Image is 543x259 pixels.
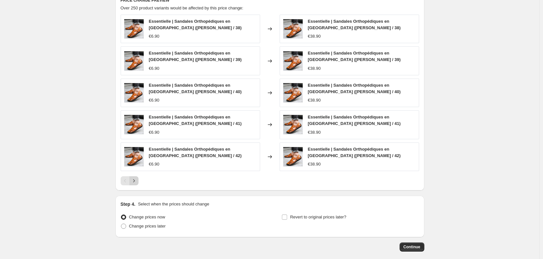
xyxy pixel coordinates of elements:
[149,97,160,104] div: €6.90
[308,147,401,158] span: Essentielle | Sandales Orthopédiques en [GEOGRAPHIC_DATA] ([PERSON_NAME] / 42)
[308,97,321,104] div: €38.90
[149,33,160,40] div: €6.90
[290,215,346,219] span: Revert to original prices later?
[283,115,303,134] img: essentielle-sandales-orthopediques-en-cuir-masculino-sleepsync-store-749166_80x.jpg
[149,51,242,62] span: Essentielle | Sandales Orthopédiques en [GEOGRAPHIC_DATA] ([PERSON_NAME] / 39)
[283,19,303,39] img: essentielle-sandales-orthopediques-en-cuir-masculino-sleepsync-store-749166_80x.jpg
[124,147,144,166] img: essentielle-sandales-orthopediques-en-cuir-masculino-sleepsync-store-749166_80x.jpg
[124,51,144,71] img: essentielle-sandales-orthopediques-en-cuir-masculino-sleepsync-store-749166_80x.jpg
[283,83,303,103] img: essentielle-sandales-orthopediques-en-cuir-masculino-sleepsync-store-749166_80x.jpg
[129,215,165,219] span: Change prices now
[308,19,401,30] span: Essentielle | Sandales Orthopédiques en [GEOGRAPHIC_DATA] ([PERSON_NAME] / 38)
[404,244,420,250] span: Continue
[308,83,401,94] span: Essentielle | Sandales Orthopédiques en [GEOGRAPHIC_DATA] ([PERSON_NAME] / 40)
[129,224,166,228] span: Change prices later
[124,19,144,39] img: essentielle-sandales-orthopediques-en-cuir-masculino-sleepsync-store-749166_80x.jpg
[149,65,160,72] div: €6.90
[283,51,303,71] img: essentielle-sandales-orthopediques-en-cuir-masculino-sleepsync-store-749166_80x.jpg
[121,176,139,185] nav: Pagination
[138,201,209,207] p: Select when the prices should change
[149,83,242,94] span: Essentielle | Sandales Orthopédiques en [GEOGRAPHIC_DATA] ([PERSON_NAME] / 40)
[124,83,144,103] img: essentielle-sandales-orthopediques-en-cuir-masculino-sleepsync-store-749166_80x.jpg
[400,242,424,252] button: Continue
[121,6,244,10] span: Over 250 product variants would be affected by this price change:
[149,115,242,126] span: Essentielle | Sandales Orthopédiques en [GEOGRAPHIC_DATA] ([PERSON_NAME] / 41)
[149,147,242,158] span: Essentielle | Sandales Orthopédiques en [GEOGRAPHIC_DATA] ([PERSON_NAME] / 42)
[308,33,321,40] div: €38.90
[308,129,321,136] div: €38.90
[129,176,139,185] button: Next
[124,115,144,134] img: essentielle-sandales-orthopediques-en-cuir-masculino-sleepsync-store-749166_80x.jpg
[308,51,401,62] span: Essentielle | Sandales Orthopédiques en [GEOGRAPHIC_DATA] ([PERSON_NAME] / 39)
[121,201,136,207] h2: Step 4.
[308,65,321,72] div: €38.90
[149,129,160,136] div: €6.90
[149,161,160,167] div: €6.90
[149,19,242,30] span: Essentielle | Sandales Orthopédiques en [GEOGRAPHIC_DATA] ([PERSON_NAME] / 38)
[308,115,401,126] span: Essentielle | Sandales Orthopédiques en [GEOGRAPHIC_DATA] ([PERSON_NAME] / 41)
[308,161,321,167] div: €38.90
[283,147,303,166] img: essentielle-sandales-orthopediques-en-cuir-masculino-sleepsync-store-749166_80x.jpg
